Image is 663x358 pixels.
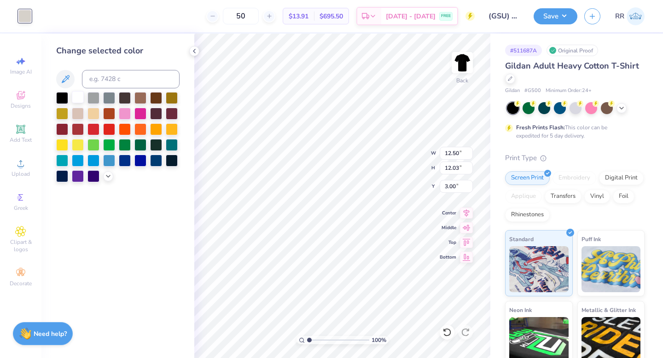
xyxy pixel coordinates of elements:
[524,87,541,95] span: # G500
[505,60,639,71] span: Gildan Adult Heavy Cotton T-Shirt
[509,234,534,244] span: Standard
[440,225,456,231] span: Middle
[505,45,542,56] div: # 511687A
[505,153,645,163] div: Print Type
[505,190,542,203] div: Applique
[10,68,32,75] span: Image AI
[56,45,180,57] div: Change selected color
[547,45,598,56] div: Original Proof
[613,190,634,203] div: Foil
[534,8,577,24] button: Save
[582,305,636,315] span: Metallic & Glitter Ink
[34,329,67,338] strong: Need help?
[505,87,520,95] span: Gildan
[386,12,436,21] span: [DATE] - [DATE]
[10,136,32,144] span: Add Text
[582,246,641,292] img: Puff Ink
[509,246,569,292] img: Standard
[289,12,308,21] span: $13.91
[615,11,624,22] span: RR
[453,53,471,72] img: Back
[440,254,456,260] span: Bottom
[552,171,596,185] div: Embroidery
[372,336,386,344] span: 100 %
[11,102,31,110] span: Designs
[505,208,550,222] div: Rhinestones
[516,123,629,140] div: This color can be expedited for 5 day delivery.
[456,76,468,85] div: Back
[599,171,644,185] div: Digital Print
[223,8,259,24] input: – –
[440,239,456,246] span: Top
[545,190,582,203] div: Transfers
[615,7,645,25] a: RR
[5,238,37,253] span: Clipart & logos
[82,70,180,88] input: e.g. 7428 c
[14,204,28,212] span: Greek
[546,87,592,95] span: Minimum Order: 24 +
[12,170,30,178] span: Upload
[441,13,451,19] span: FREE
[627,7,645,25] img: Rigil Kent Ricardo
[10,280,32,287] span: Decorate
[482,7,527,25] input: Untitled Design
[516,124,565,131] strong: Fresh Prints Flash:
[582,234,601,244] span: Puff Ink
[440,210,456,216] span: Center
[320,12,343,21] span: $695.50
[584,190,610,203] div: Vinyl
[505,171,550,185] div: Screen Print
[509,305,532,315] span: Neon Ink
